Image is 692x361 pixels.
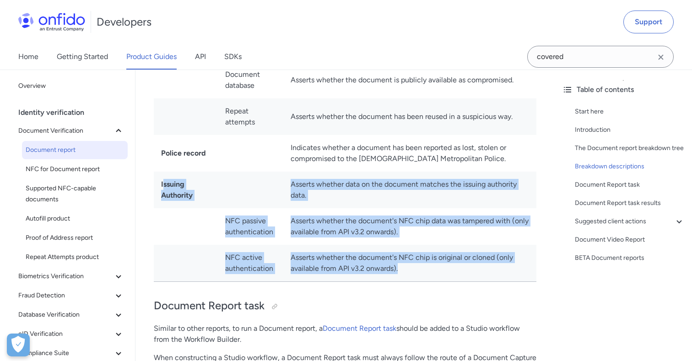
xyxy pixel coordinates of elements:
h2: Document Report task [154,298,536,314]
a: Breakdown descriptions [575,161,685,172]
a: Proof of Address report [22,229,128,247]
a: SDKs [224,44,242,70]
button: Open Preferences [7,334,30,356]
span: Compliance Suite [18,348,113,359]
h1: Developers [97,15,151,29]
td: Document database [218,62,283,98]
svg: Clear search field button [655,52,666,63]
a: NFC for Document report [22,160,128,178]
span: Proof of Address report [26,232,124,243]
button: Document Verification [15,122,128,140]
button: Biometrics Verification [15,267,128,286]
td: Indicates whether a document has been reported as lost, stolen or compromised to the [DEMOGRAPHIC... [283,135,536,172]
strong: Police record [161,149,206,157]
td: Asserts whether data on the document matches the issuing authority data. [283,172,536,208]
img: Onfido Logo [18,13,85,31]
a: The Document report breakdown tree [575,143,685,154]
td: Asserts whether the document's NFC chip is original or cloned (only available from API v3.2 onwar... [283,245,536,282]
a: Getting Started [57,44,108,70]
span: eID Verification [18,329,113,339]
span: Fraud Detection [18,290,113,301]
a: Introduction [575,124,685,135]
a: Start here [575,106,685,117]
td: Asserts whether the document's NFC chip data was tampered with (only available from API v3.2 onwa... [283,208,536,245]
a: Document Report task [323,324,396,333]
td: NFC active authentication [218,245,283,282]
div: Table of contents [562,84,685,95]
span: Database Verification [18,309,113,320]
span: Supported NFC-capable documents [26,183,124,205]
span: Overview [18,81,124,92]
a: Home [18,44,38,70]
p: Similar to other reports, to run a Document report, a should be added to a Studio workflow from t... [154,323,536,345]
td: Asserts whether the document is publicly available as compromised. [283,62,536,98]
a: Document Report task [575,179,685,190]
strong: Issuing Authority [161,180,193,199]
a: Suggested client actions [575,216,685,227]
a: Supported NFC-capable documents [22,179,128,209]
a: Product Guides [126,44,177,70]
span: NFC for Document report [26,164,124,175]
a: Overview [15,77,128,95]
a: Repeat Attempts product [22,248,128,266]
span: Autofill product [26,213,124,224]
a: Support [623,11,674,33]
a: Document Video Report [575,234,685,245]
a: Autofill product [22,210,128,228]
button: Fraud Detection [15,286,128,305]
a: Document report [22,141,128,159]
button: Database Verification [15,306,128,324]
span: Document Verification [18,125,113,136]
input: Onfido search input field [527,46,674,68]
button: eID Verification [15,325,128,343]
td: NFC passive authentication [218,208,283,245]
td: Asserts whether the document has been reused in a suspicious way. [283,98,536,135]
a: Document Report task results [575,198,685,209]
span: Biometrics Verification [18,271,113,282]
a: API [195,44,206,70]
div: Cookie Preferences [7,334,30,356]
span: Document report [26,145,124,156]
span: Repeat Attempts product [26,252,124,263]
a: BETA Document reports [575,253,685,264]
div: Identity verification [18,103,131,122]
td: Repeat attempts [218,98,283,135]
